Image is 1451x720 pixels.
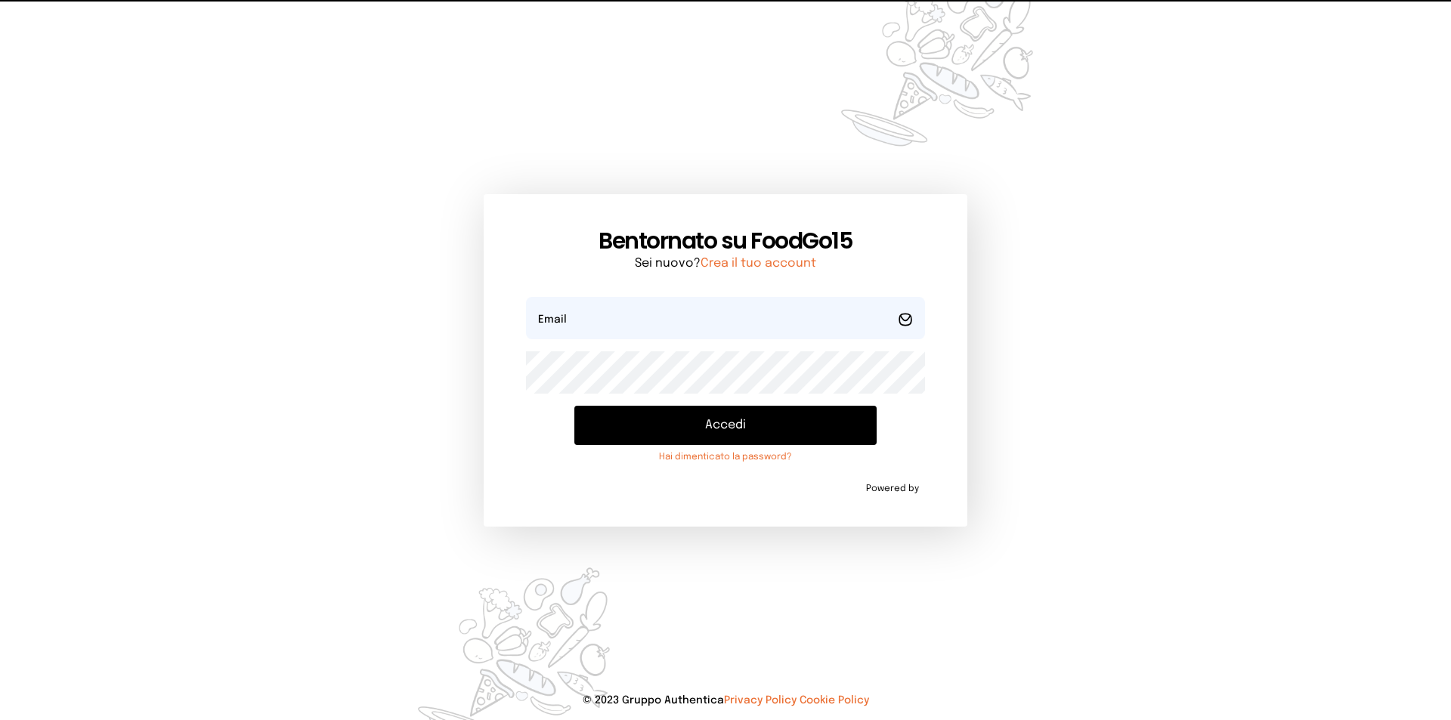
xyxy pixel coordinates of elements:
[526,227,925,255] h1: Bentornato su FoodGo15
[526,255,925,273] p: Sei nuovo?
[574,451,877,463] a: Hai dimenticato la password?
[724,695,797,706] a: Privacy Policy
[800,695,869,706] a: Cookie Policy
[574,406,877,445] button: Accedi
[866,483,919,495] span: Powered by
[701,257,816,270] a: Crea il tuo account
[24,693,1427,708] p: © 2023 Gruppo Authentica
